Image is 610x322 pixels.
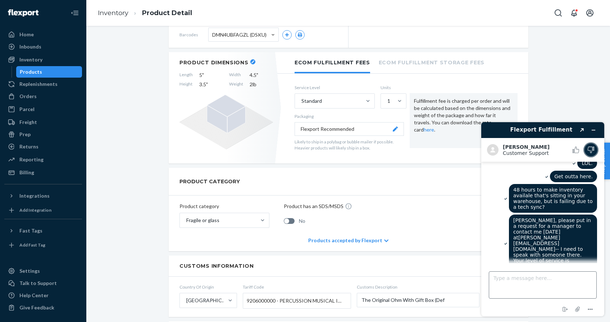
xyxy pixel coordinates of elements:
[68,6,82,20] button: Close Navigation
[4,116,82,128] a: Freight
[4,167,82,178] a: Billing
[19,267,40,275] div: Settings
[142,9,192,17] a: Product Detail
[250,72,273,79] span: 4.5
[4,141,82,152] a: Returns
[19,119,37,126] div: Freight
[295,122,404,136] button: Flexport Recommended
[4,239,82,251] a: Add Fast Tag
[19,242,45,248] div: Add Fast Tag
[19,106,35,113] div: Parcel
[19,169,34,176] div: Billing
[308,230,388,251] div: Products accepted by Flexport
[4,41,82,52] a: Inbounds
[387,97,390,105] div: 1
[179,284,237,290] span: Country Of Origin
[19,304,54,311] div: Give Feedback
[4,129,82,140] a: Prep
[4,190,82,202] button: Integrations
[295,113,404,119] p: Packaging
[179,81,193,88] span: Height
[4,204,82,216] a: Add Integration
[186,217,219,224] div: Fragile or glass
[212,29,267,41] span: DMN4UBFAGZL (DSKU)
[4,103,82,115] a: Parcel
[19,280,57,287] div: Talk to Support
[381,84,404,91] label: Units
[475,116,610,322] iframe: Find more information here
[295,52,370,73] li: Ecom Fulfillment Fees
[295,84,375,91] label: Service Level
[250,81,273,88] span: 2 lb
[410,93,518,148] div: Fulfillment fee is charged per order and will be calculated based on the dimensions and weight of...
[551,6,565,20] button: Open Search Box
[92,3,198,24] ol: breadcrumbs
[4,265,82,277] a: Settings
[247,295,343,307] span: 9206000000 - PERCUSSION MUSICAL INSTRUMENT (FOR EXAMPLE DRUMS, XYLOPHONES, CYMBALS, CASTANETS, MA...
[199,72,223,79] span: 5
[295,139,404,151] p: Likely to ship in a polybag or bubble mailer if possible. Heavier products will likely ship in a ...
[19,43,41,50] div: Inbounds
[284,203,343,210] p: Product has an SDS/MSDS
[179,263,518,269] h2: Customs Information
[19,131,31,138] div: Prep
[179,175,240,188] h2: PRODUCT CATEGORY
[8,9,38,17] img: Flexport logo
[179,203,269,210] p: Product category
[357,284,479,290] span: Customs Description
[19,156,44,163] div: Reporting
[4,154,82,165] a: Reporting
[179,59,249,66] h2: Product Dimensions
[19,93,37,100] div: Orders
[19,143,38,150] div: Returns
[19,31,34,38] div: Home
[19,56,42,63] div: Inventory
[199,81,223,88] span: 3.5
[424,126,434,133] a: here
[17,5,32,11] span: Chat
[567,6,581,20] button: Open notifications
[4,290,82,301] a: Help Center
[4,78,82,90] a: Replenishments
[4,29,82,40] a: Home
[19,80,58,88] div: Replenishments
[229,72,243,79] span: Width
[583,6,597,20] button: Open account menu
[229,81,243,88] span: Weight
[256,72,258,78] span: "
[179,32,208,38] span: Barcodes
[4,54,82,65] a: Inventory
[179,72,193,79] span: Length
[98,9,128,17] a: Inventory
[4,277,82,289] button: Talk to Support
[16,66,82,78] a: Products
[19,227,42,234] div: Fast Tags
[19,207,51,213] div: Add Integration
[4,225,82,236] button: Fast Tags
[301,97,322,105] div: Standard
[299,217,305,225] span: No
[4,91,82,102] a: Orders
[4,302,82,313] button: Give Feedback
[243,284,351,290] span: Tariff Code
[206,81,208,87] span: "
